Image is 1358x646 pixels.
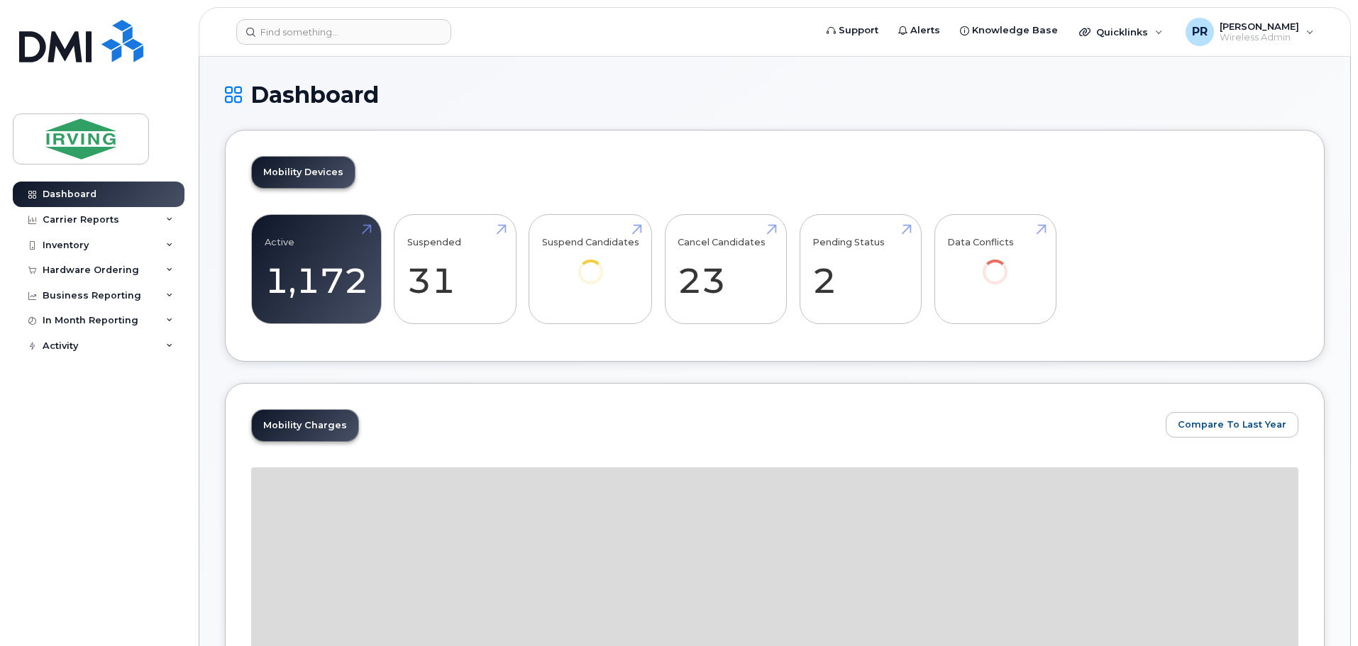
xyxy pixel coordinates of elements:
a: Mobility Charges [252,410,358,441]
a: Pending Status 2 [812,223,908,316]
h1: Dashboard [225,82,1325,107]
a: Suspended 31 [407,223,503,316]
a: Cancel Candidates 23 [678,223,773,316]
a: Suspend Candidates [542,223,639,304]
button: Compare To Last Year [1166,412,1298,438]
a: Mobility Devices [252,157,355,188]
a: Data Conflicts [947,223,1043,304]
a: Active 1,172 [265,223,368,316]
span: Compare To Last Year [1178,418,1286,431]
